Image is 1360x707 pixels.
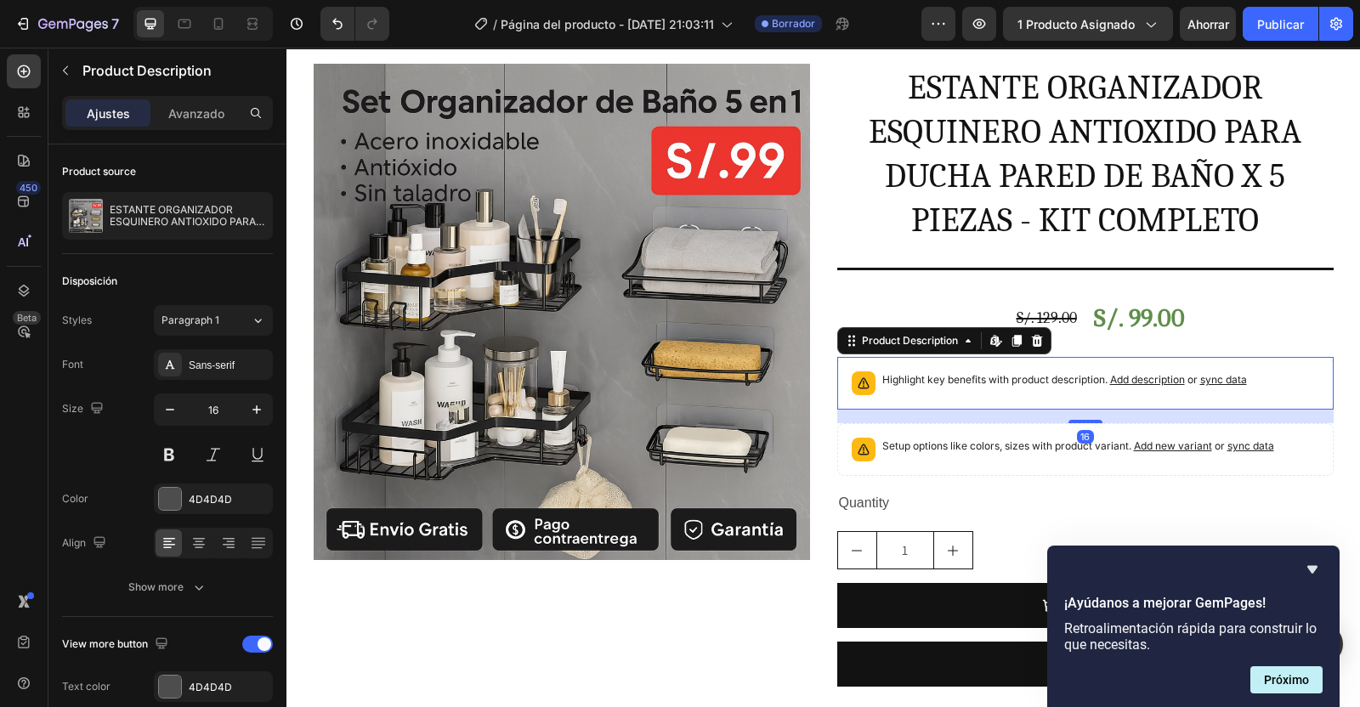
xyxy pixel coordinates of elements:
[62,313,92,328] div: Styles
[189,358,269,373] div: Sans-serif
[168,106,224,121] font: Avanzado
[1243,7,1318,41] button: Publicar
[776,546,841,570] div: Add to cart
[110,204,266,228] p: ESTANTE ORGANIZADOR ESQUINERO ANTIOXIDO PARA DUCHA PARED DE BAÑO X 5 PIEZAS - KIT COMPLETO
[847,392,926,404] span: Add new variant
[941,392,988,404] span: sync data
[189,680,269,695] div: 4D4D4D
[62,532,110,555] div: Align
[648,484,686,521] button: increment
[286,48,1360,707] iframe: Área de diseño
[551,256,792,286] div: S/. 129.00
[898,325,960,338] span: or
[1257,17,1304,31] font: Publicar
[551,442,1047,470] div: Quantity
[806,246,1047,296] div: S/. 99.00
[189,492,269,507] div: 4D4D4D
[7,7,127,41] button: 7
[551,594,1047,639] button: Buy it now
[62,357,83,372] div: Font
[772,17,815,30] font: Borrador
[111,15,119,32] font: 7
[1180,7,1236,41] button: Ahorrar
[596,324,960,341] p: Highlight key benefits with product description.
[62,274,117,287] font: Disposición
[1250,666,1323,693] button: Siguiente pregunta
[551,535,1047,580] button: Add to cart
[154,305,273,336] button: Paragraph 1
[69,199,103,233] img: product feature img
[1064,595,1266,611] font: ¡Ayúdanos a mejorar GemPages!
[62,679,110,694] div: Text color
[552,484,590,521] button: decrement
[62,398,107,421] div: Size
[590,484,648,521] input: quantity
[62,491,88,506] div: Color
[1064,593,1323,614] h2: ¡Ayúdanos a mejorar GemPages!
[320,7,389,41] div: Deshacer/Rehacer
[17,312,37,324] font: Beta
[914,325,960,338] span: sync data
[161,313,219,328] span: Paragraph 1
[62,164,136,179] div: Product source
[572,286,675,301] div: Product Description
[62,572,273,602] button: Show more
[20,182,37,194] font: 450
[1264,673,1309,687] font: Próximo
[87,106,130,121] font: Ajustes
[128,579,207,596] div: Show more
[790,382,807,396] div: 16
[824,325,898,338] span: Add description
[926,392,988,404] span: or
[1187,17,1229,31] font: Ahorrar
[501,17,714,31] font: Página del producto - [DATE] 21:03:11
[493,17,497,31] font: /
[1064,559,1323,693] div: ¡Ayúdanos a mejorar GemPages!
[1064,620,1317,653] font: Retroalimentación rápida para construir lo que necesitas.
[82,60,266,81] p: Product Description
[596,390,988,407] p: Setup options like colors, sizes with product variant.
[62,633,172,656] div: View more button
[768,604,830,629] div: Buy it now
[1003,7,1173,41] button: 1 producto asignado
[1302,559,1323,580] button: Ocultar encuesta
[1017,17,1135,31] font: 1 producto asignado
